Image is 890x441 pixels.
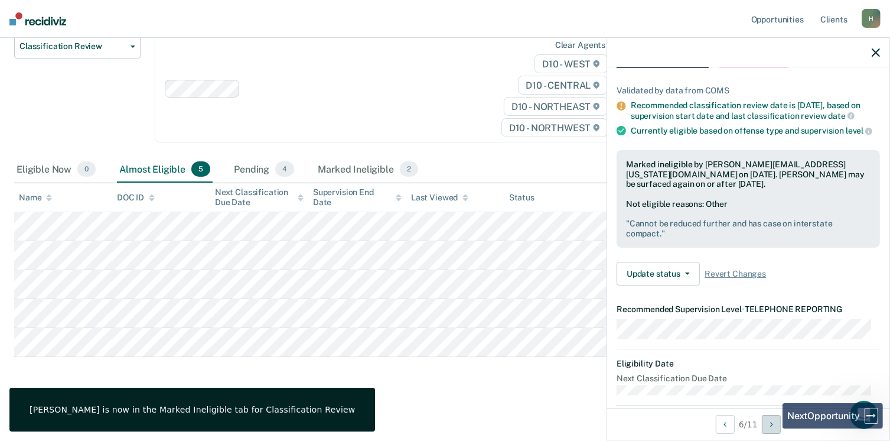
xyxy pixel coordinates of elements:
[19,193,52,203] div: Name
[705,269,766,279] span: Revert Changes
[232,157,296,183] div: Pending
[9,12,66,25] img: Recidiviz
[742,304,745,314] span: •
[19,41,126,51] span: Classification Review
[30,404,355,415] div: [PERSON_NAME] is now in the Marked Ineligible tab for Classification Review
[626,219,871,239] pre: " Cannot be reduced further and has case on interstate compact. "
[617,374,880,384] dt: Next Classification Due Date
[617,86,880,96] div: Validated by data from COMS
[762,415,781,434] button: Next Opportunity
[555,40,605,50] div: Clear agents
[617,262,700,286] button: Update status
[850,401,878,429] iframe: Intercom live chat
[617,56,709,68] span: Classification Review
[607,408,889,440] div: 6 / 11
[411,193,468,203] div: Last Viewed
[275,161,294,177] span: 4
[117,193,155,203] div: DOC ID
[117,157,213,183] div: Almost Eligible
[191,161,210,177] span: 5
[716,415,735,434] button: Previous Opportunity
[626,199,871,238] div: Not eligible reasons: Other
[313,187,402,207] div: Supervision End Date
[626,160,871,189] div: Marked ineligible by [PERSON_NAME][EMAIL_ADDRESS][US_STATE][DOMAIN_NAME] on [DATE]. [PERSON_NAME]...
[315,157,420,183] div: Marked Ineligible
[501,118,608,137] span: D10 - NORTHWEST
[215,187,304,207] div: Next Classification Due Date
[509,193,534,203] div: Status
[617,304,880,314] dt: Recommended Supervision Level TELEPHONE REPORTING
[617,359,880,369] dt: Eligibility Date
[846,126,872,135] span: level
[862,9,881,28] div: H
[534,54,608,73] span: D10 - WEST
[631,100,880,121] div: Recommended classification review date is [DATE], based on supervision start date and last classi...
[504,97,608,116] span: D10 - NORTHEAST
[518,76,608,95] span: D10 - CENTRAL
[631,125,880,136] div: Currently eligible based on offense type and supervision
[14,157,98,183] div: Eligible Now
[400,161,418,177] span: 2
[77,161,96,177] span: 0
